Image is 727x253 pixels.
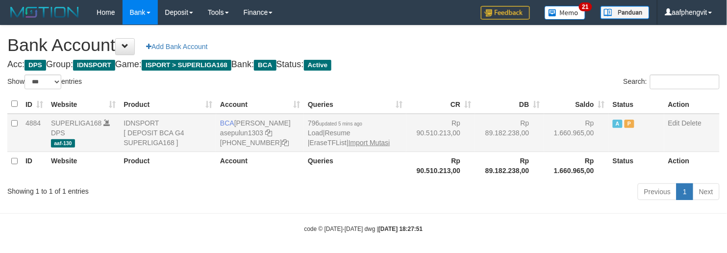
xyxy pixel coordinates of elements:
input: Search: [650,75,720,89]
a: Load [308,129,323,137]
label: Show entries [7,75,82,89]
span: | | | [308,119,390,147]
td: IDNSPORT [ DEPOSIT BCA G4 SUPERLIGA168 ] [120,114,216,152]
th: Saldo: activate to sort column ascending [544,95,609,114]
th: Rp 1.660.965,00 [544,152,609,179]
img: Feedback.jpg [481,6,530,20]
span: DPS [25,60,46,71]
span: IDNSPORT [73,60,115,71]
td: [PERSON_NAME] [PHONE_NUMBER] [216,114,304,152]
th: Queries [304,152,406,179]
a: asepulun1303 [220,129,263,137]
span: aaf-130 [51,139,75,148]
th: CR: activate to sort column ascending [406,95,475,114]
th: Account: activate to sort column ascending [216,95,304,114]
img: Button%20Memo.svg [545,6,586,20]
th: Action [664,95,720,114]
strong: [DATE] 18:27:51 [378,226,423,232]
div: Showing 1 to 1 of 1 entries [7,182,296,196]
span: ISPORT > SUPERLIGA168 [142,60,231,71]
th: Account [216,152,304,179]
th: Rp 90.510.213,00 [406,152,475,179]
img: panduan.png [601,6,650,19]
span: Active [304,60,332,71]
th: DB: activate to sort column ascending [475,95,544,114]
td: Rp 90.510.213,00 [406,114,475,152]
a: Add Bank Account [140,38,214,55]
span: 21 [579,2,592,11]
a: Previous [638,183,677,200]
a: Edit [668,119,680,127]
td: Rp 1.660.965,00 [544,114,609,152]
th: Website: activate to sort column ascending [47,95,120,114]
th: Product: activate to sort column ascending [120,95,216,114]
td: Rp 89.182.238,00 [475,114,544,152]
a: SUPERLIGA168 [51,119,102,127]
th: ID [22,152,47,179]
th: ID: activate to sort column ascending [22,95,47,114]
span: Paused [625,120,634,128]
a: Resume [325,129,351,137]
th: Website [47,152,120,179]
th: Status [609,152,664,179]
a: Next [693,183,720,200]
a: Copy 4062281875 to clipboard [282,139,289,147]
small: code © [DATE]-[DATE] dwg | [304,226,423,232]
a: Import Mutasi [349,139,390,147]
select: Showentries [25,75,61,89]
img: MOTION_logo.png [7,5,82,20]
span: Active [613,120,623,128]
a: 1 [677,183,693,200]
span: 796 [308,119,362,127]
h1: Bank Account [7,35,720,55]
h4: Acc: Group: Game: Bank: Status: [7,60,720,70]
label: Search: [624,75,720,89]
span: updated 5 mins ago [319,121,362,126]
th: Rp 89.182.238,00 [475,152,544,179]
span: BCA [254,60,276,71]
a: Delete [682,119,702,127]
a: Copy asepulun1303 to clipboard [265,129,272,137]
th: Status [609,95,664,114]
th: Action [664,152,720,179]
th: Queries: activate to sort column ascending [304,95,406,114]
td: 4884 [22,114,47,152]
a: EraseTFList [310,139,347,147]
td: DPS [47,114,120,152]
span: BCA [220,119,234,127]
th: Product [120,152,216,179]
